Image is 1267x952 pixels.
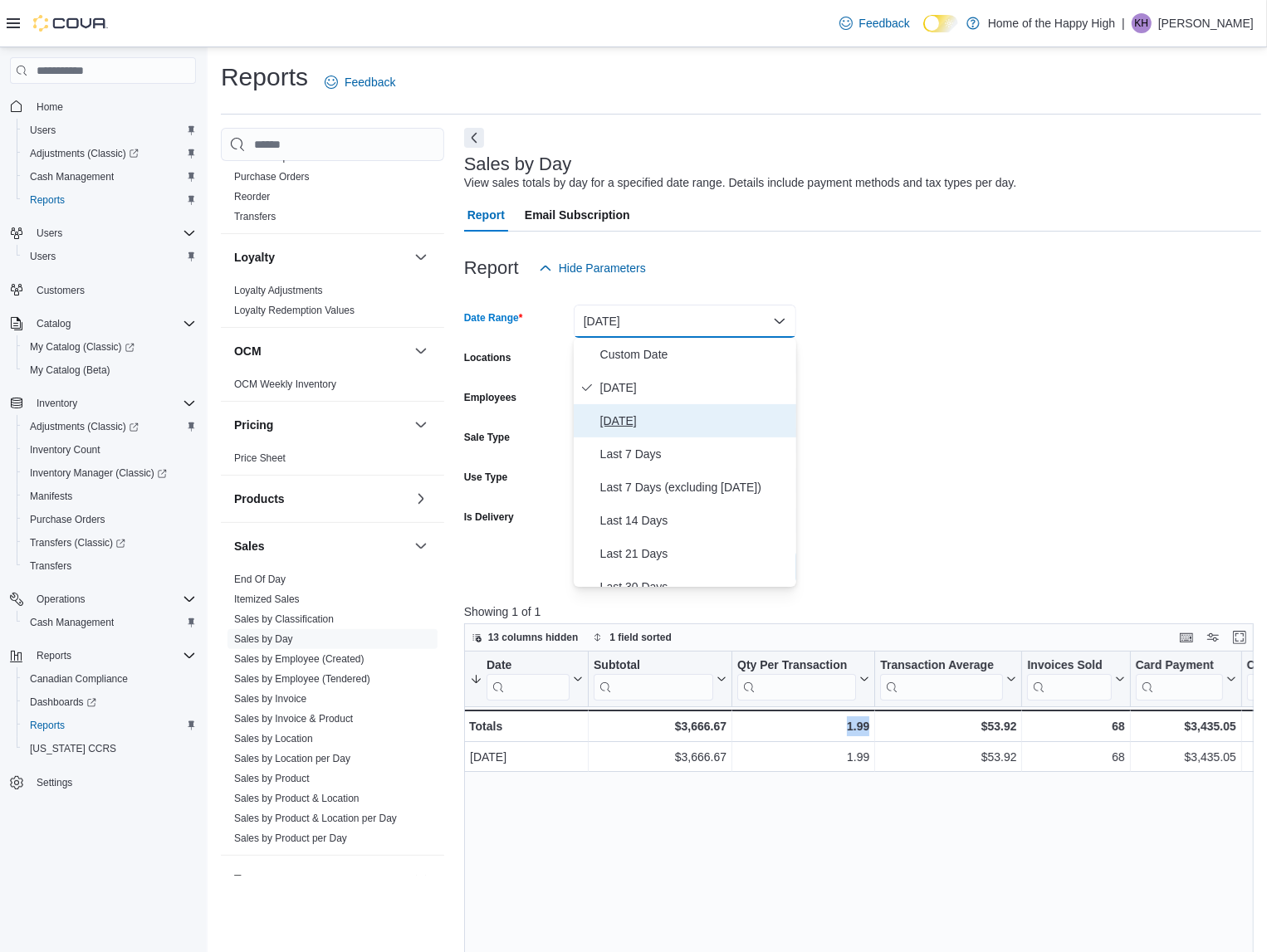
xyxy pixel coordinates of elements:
div: Sales [221,569,444,855]
a: End Of Day [234,574,286,585]
span: Manifests [30,490,72,503]
label: Employees [464,391,516,404]
span: Transfers (Classic) [23,533,196,553]
button: Users [3,222,203,245]
span: 13 columns hidden [488,631,579,644]
div: Card Payment [1135,658,1222,701]
span: Users [30,223,196,243]
a: Transfers [234,211,276,222]
span: Adjustments (Classic) [23,144,196,164]
button: Purchase Orders [17,508,203,531]
span: Last 30 Days [600,577,790,597]
span: Sales by Invoice [234,692,306,705]
a: Transfers (Classic) [17,531,203,554]
button: 13 columns hidden [465,627,585,647]
div: Transaction Average [880,658,1003,701]
a: Inventory Manager (Classic) [17,461,203,485]
a: Loyalty Redemption Values [234,305,355,316]
span: Cash Management [23,613,196,632]
span: Sales by Location [234,732,313,745]
span: Dark Mode [923,32,924,33]
div: [DATE] [470,748,583,768]
button: Users [30,223,69,243]
a: Adjustments (Classic) [17,415,203,438]
button: Sales [411,536,431,556]
div: Loyalty [221,281,444,327]
span: Custom Date [600,344,790,364]
button: Inventory Count [17,438,203,461]
span: Transfers [30,559,71,573]
div: 68 [1027,716,1124,736]
span: Settings [37,776,72,789]
button: Cash Management [17,611,203,634]
span: Sales by Employee (Created) [234,652,364,666]
button: Operations [3,588,203,611]
span: Itemized Sales [234,593,300,606]
button: Reports [17,188,203,212]
span: Inventory [37,397,77,410]
button: Home [3,94,203,118]
span: Sales by Product [234,772,310,785]
img: Cova [33,15,108,32]
button: Qty Per Transaction [737,658,869,701]
label: Locations [464,351,511,364]
a: Adjustments (Classic) [23,417,145,437]
button: Settings [3,770,203,794]
span: Canadian Compliance [23,669,196,689]
span: Manifests [23,486,196,506]
span: Customers [30,280,196,300]
button: Sales [234,538,408,554]
span: 1 field sorted [609,631,672,644]
div: $53.92 [880,716,1016,736]
div: $3,435.05 [1135,716,1235,736]
div: Subtotal [594,658,713,674]
span: Hide Parameters [559,260,646,276]
span: Users [30,250,56,263]
span: Adjustments (Classic) [30,420,139,433]
div: Kathleen Hess [1132,13,1152,33]
span: Catalog [30,314,196,334]
button: Enter fullscreen [1230,627,1250,647]
span: Reorder [234,190,270,203]
a: Cash Management [23,613,120,632]
div: Date [487,658,570,674]
button: Users [17,245,203,268]
span: Sales by Location per Day [234,752,350,765]
span: Settings [30,772,196,793]
span: Last 7 Days [600,444,790,464]
span: Purchase Orders [30,513,105,526]
h3: Sales [234,538,265,554]
h3: Products [234,491,285,507]
span: Customers [37,284,85,297]
nav: Complex example [10,87,196,837]
span: Cash Management [23,167,196,187]
a: My Catalog (Classic) [17,335,203,359]
span: Dashboards [23,692,196,712]
button: Date [470,658,583,701]
a: Sales by Employee (Tendered) [234,673,370,685]
div: $53.92 [880,748,1016,768]
span: My Catalog (Beta) [23,360,196,380]
label: Use Type [464,471,507,484]
a: Transfers [23,556,78,576]
div: 1.99 [737,716,869,736]
button: [DATE] [574,305,796,338]
div: $3,666.67 [594,748,726,768]
button: Catalog [3,312,203,335]
div: Totals [469,716,583,736]
button: Catalog [30,314,77,334]
span: Feedback [859,15,910,32]
button: My Catalog (Beta) [17,359,203,382]
span: Home [37,100,63,114]
button: Canadian Compliance [17,667,203,691]
a: Purchase Orders [234,171,310,183]
span: Purchase Orders [234,170,310,183]
span: Transfers [234,210,276,223]
a: Sales by Day [234,633,293,645]
a: Canadian Compliance [23,669,135,689]
a: Sales by Product per Day [234,832,347,844]
a: Feedback [318,66,402,99]
h1: Reports [221,61,308,94]
span: Loyalty Adjustments [234,284,323,297]
span: My Catalog (Classic) [23,337,196,357]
